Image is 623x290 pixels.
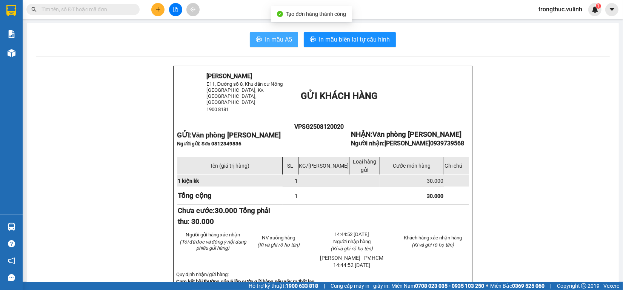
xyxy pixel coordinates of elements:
[277,11,283,17] span: check-circle
[43,18,49,24] span: environment
[380,157,444,175] td: Cước món hàng
[286,11,346,17] span: Tạo đơn hàng thành công
[8,30,15,38] img: solution-icon
[176,271,229,277] span: Quy định nhận/gửi hàng:
[43,5,107,14] b: [PERSON_NAME]
[190,7,195,12] span: aim
[6,5,16,16] img: logo-vxr
[412,242,454,248] span: (Kí và ghi rõ họ tên)
[177,141,242,147] span: Người gửi: Sơn 0812349836
[304,32,396,47] button: printerIn mẫu biên lai tự cấu hình
[151,3,165,16] button: plus
[427,178,443,184] span: 30.000
[176,279,314,284] strong: Cam kết bồi thường gấp 5 lần cước gửi hàng nếu xảy ra thất lạc
[308,131,331,154] img: qr-code
[178,207,270,226] strong: Chưa cước:
[294,123,344,130] span: VPSG2508120020
[8,240,15,247] span: question-circle
[301,91,377,101] span: GỬI KHÁCH HÀNG
[430,140,464,147] span: 0939739568
[265,35,292,44] span: In mẫu A5
[351,130,461,139] strong: NHẬN:
[177,131,281,139] strong: GỬI:
[298,157,349,175] td: KG/[PERSON_NAME]
[8,49,15,57] img: warehouse-icon
[391,282,484,290] span: Miền Nam
[262,235,295,241] span: NV xuống hàng
[3,56,9,62] span: phone
[335,231,369,237] span: 14:44:52 [DATE]
[177,85,199,107] img: logo
[609,6,615,13] span: caret-down
[596,3,601,9] sup: 1
[186,3,200,16] button: aim
[349,157,380,175] td: Loại hàng gửi
[333,239,371,244] span: Người nhập hàng
[178,191,212,200] strong: Tổng cộng
[404,235,462,241] span: Khách hàng xác nhận hàng
[180,239,246,251] em: (Tôi đã đọc và đồng ý nội dung phiếu gửi hàng)
[319,35,390,44] span: In mẫu biên lai tự cấu hình
[178,207,270,226] span: 30.000 Tổng phải thu: 30.000
[592,6,598,13] img: icon-new-feature
[31,7,37,12] span: search
[427,193,443,199] span: 30.000
[256,36,262,43] span: printer
[257,242,300,248] span: (Kí và ghi rõ họ tên)
[334,262,371,268] span: 14:44:52 [DATE]
[295,178,298,184] span: 1
[415,283,484,289] strong: 0708 023 035 - 0935 103 250
[8,257,15,264] span: notification
[490,282,545,290] span: Miền Bắc
[331,282,389,290] span: Cung cấp máy in - giấy in:
[283,157,298,175] td: SL
[42,5,131,14] input: Tìm tên, số ĐT hoặc mã đơn
[597,3,600,9] span: 1
[177,157,283,175] td: Tên (giá trị hàng)
[3,3,41,41] img: logo.jpg
[192,131,281,139] span: Văn phòng [PERSON_NAME]
[8,223,15,231] img: warehouse-icon
[155,7,161,12] span: plus
[532,5,588,14] span: trongthuc.vulinh
[286,283,318,289] strong: 1900 633 818
[250,32,298,47] button: printerIn mẫu A5
[324,282,325,290] span: |
[178,178,199,184] span: 1 kiện kk
[605,3,618,16] button: caret-down
[8,274,15,281] span: message
[186,232,240,238] span: Người gửi hàng xác nhận
[372,130,461,139] span: Văn phòng [PERSON_NAME]
[444,157,469,175] td: Ghi chú
[385,140,464,147] span: [PERSON_NAME]
[581,283,586,288] span: copyright
[173,7,178,12] span: file-add
[207,106,229,112] span: 1900 8181
[3,54,144,64] li: 1900 8181
[351,140,464,147] strong: Người nhận:
[512,283,545,289] strong: 0369 525 060
[310,36,316,43] span: printer
[249,282,318,290] span: Hỗ trợ kỹ thuật:
[207,81,283,105] span: E11, Đường số 8, Khu dân cư Nông [GEOGRAPHIC_DATA], Kv.[GEOGRAPHIC_DATA], [GEOGRAPHIC_DATA]
[169,3,182,16] button: file-add
[550,282,551,290] span: |
[331,246,373,251] span: (Kí và ghi rõ họ tên)
[320,255,384,261] span: [PERSON_NAME] - PV.HCM
[3,17,144,55] li: E11, Đường số 8, Khu dân cư Nông [GEOGRAPHIC_DATA], Kv.[GEOGRAPHIC_DATA], [GEOGRAPHIC_DATA]
[486,284,488,287] span: ⚪️
[207,72,252,80] span: [PERSON_NAME]
[295,193,298,199] span: 1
